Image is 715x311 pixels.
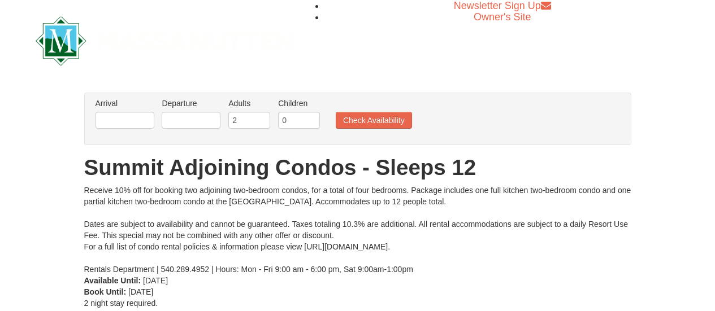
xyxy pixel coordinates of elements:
[278,98,320,109] label: Children
[162,98,220,109] label: Departure
[84,299,158,308] span: 2 night stay required.
[474,11,531,23] a: Owner's Site
[336,112,412,129] button: Check Availability
[143,276,168,285] span: [DATE]
[84,287,127,296] strong: Book Until:
[84,276,141,285] strong: Available Until:
[84,156,631,179] h1: Summit Adjoining Condos - Sleeps 12
[96,98,154,109] label: Arrival
[128,287,153,296] span: [DATE]
[84,185,631,275] div: Receive 10% off for booking two adjoining two-bedroom condos, for a total of four bedrooms. Packa...
[36,16,294,65] img: Massanutten Resort Logo
[36,26,294,52] a: Massanutten Resort
[228,98,270,109] label: Adults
